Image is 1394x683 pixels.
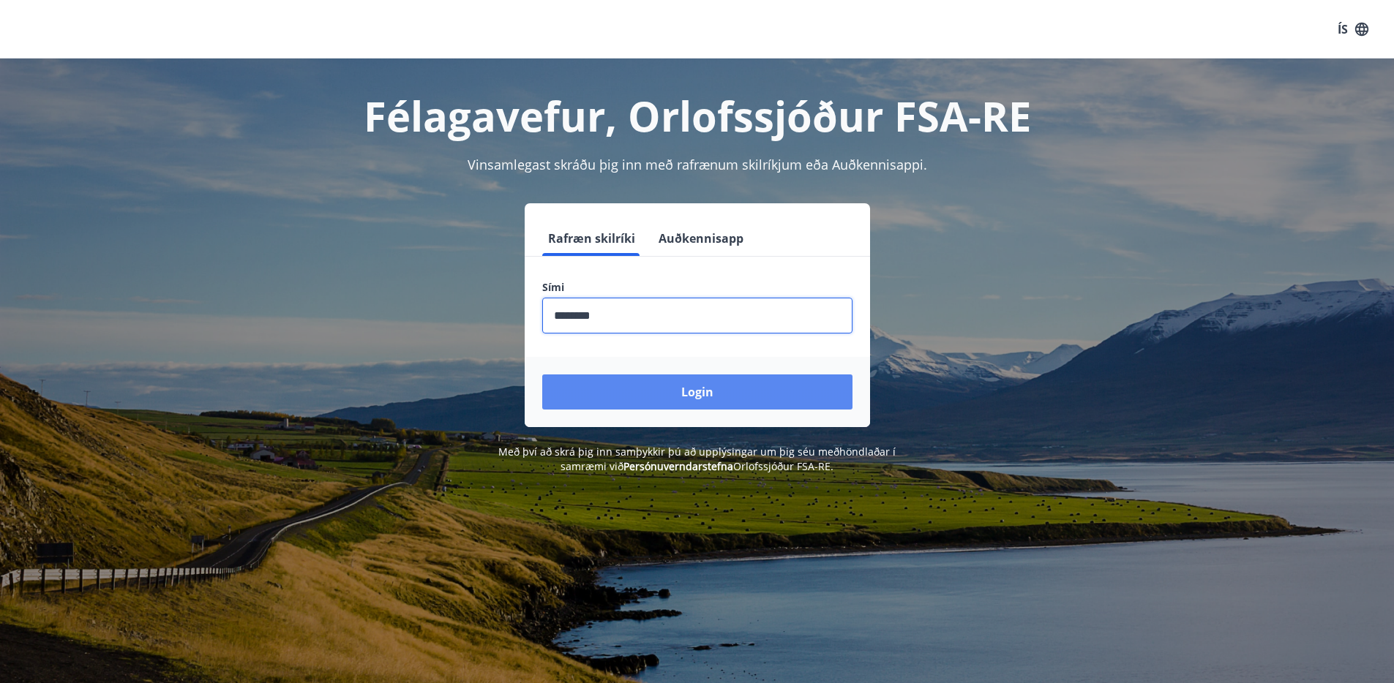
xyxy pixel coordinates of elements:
[623,459,733,473] a: Persónuverndarstefna
[498,445,896,473] span: Með því að skrá þig inn samþykkir þú að upplýsingar um þig séu meðhöndlaðar í samræmi við Orlofss...
[542,374,852,410] button: Login
[542,280,852,295] label: Sími
[468,156,927,173] span: Vinsamlegast skráðu þig inn með rafrænum skilríkjum eða Auðkennisappi.
[542,221,641,256] button: Rafræn skilríki
[653,221,749,256] button: Auðkennisapp
[1330,16,1376,42] button: ÍS
[188,88,1207,143] h1: Félagavefur, Orlofssjóður FSA-RE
